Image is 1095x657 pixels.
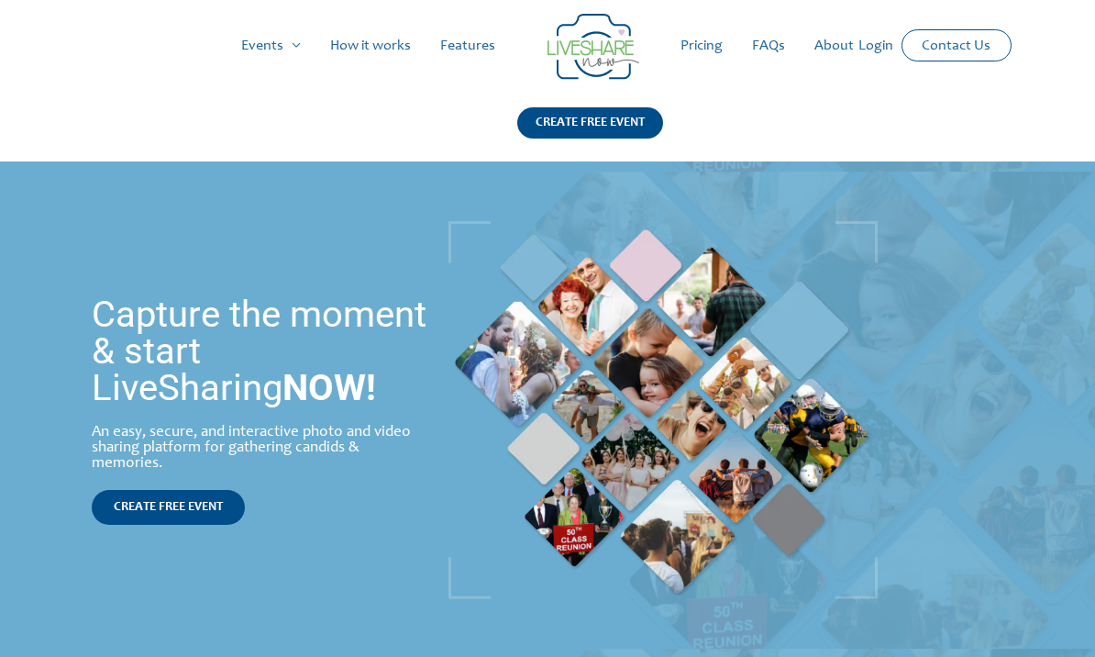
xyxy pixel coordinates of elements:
h1: Capture the moment & start LiveSharing [92,296,432,406]
a: CREATE FREE EVENT [517,107,663,161]
div: An easy, secure, and interactive photo and video sharing platform for gathering candids & memories. [92,425,432,472]
img: home_banner_pic | Live Photo Slideshow for Events | Create Free Events Album for Any Occasion [448,221,878,599]
img: Group 14 | Live Photo Slideshow for Events | Create Free Events Album for Any Occasion [547,14,639,80]
a: Login [844,17,908,75]
div: CREATE FREE EVENT [517,107,663,139]
a: CREATE FREE EVENT [92,490,245,525]
span: CREATE FREE EVENT [114,501,223,514]
a: Features [426,17,510,75]
a: Pricing [666,17,737,75]
nav: Site Navigation [32,17,1063,75]
a: How it works [315,17,426,75]
strong: NOW! [282,366,376,409]
a: Events [227,17,315,75]
a: FAQs [737,17,800,75]
a: Contact Us [907,30,1005,61]
a: About [800,17,868,75]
